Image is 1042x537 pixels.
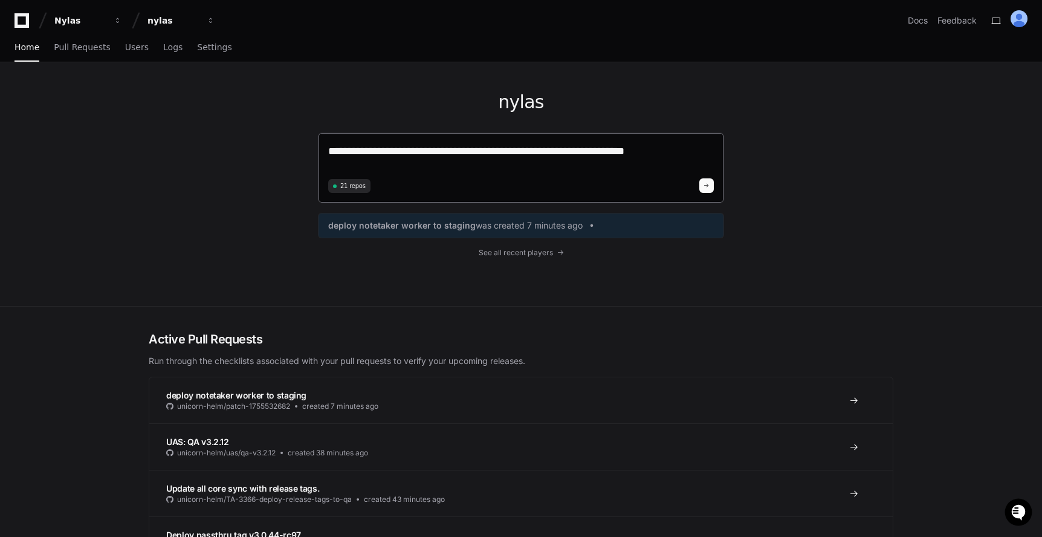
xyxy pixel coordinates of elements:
button: Nylas [50,10,127,31]
a: Home [15,34,39,62]
h2: Active Pull Requests [149,331,893,348]
img: 1736555170064-99ba0984-63c1-480f-8ee9-699278ef63ed [12,90,34,112]
img: PlayerZero [12,12,36,36]
iframe: Open customer support [1003,497,1036,530]
span: Home [15,44,39,51]
p: Run through the checklists associated with your pull requests to verify your upcoming releases. [149,355,893,367]
span: Users [125,44,149,51]
span: Pull Requests [54,44,110,51]
a: Update all core sync with release tags.unicorn-helm/TA-3366-deploy-release-tags-to-qacreated 43 m... [149,470,893,516]
a: Pull Requests [54,34,110,62]
span: Logs [163,44,183,51]
span: unicorn-helm/uas/qa-v3.2.12 [177,448,276,458]
span: created 43 minutes ago [364,495,445,504]
button: Start new chat [205,94,220,108]
a: deploy notetaker worker to stagingwas created 7 minutes ago [328,220,714,232]
span: Settings [197,44,231,51]
a: Logs [163,34,183,62]
a: Users [125,34,149,62]
div: We're available if you need us! [41,102,153,112]
span: 21 repos [340,181,366,190]
a: Powered byPylon [85,126,146,136]
span: UAS: QA v3.2.12 [166,437,229,447]
button: Feedback [937,15,977,27]
span: See all recent players [479,248,553,258]
button: nylas [143,10,220,31]
span: Pylon [120,127,146,136]
span: was created 7 minutes ago [476,220,583,232]
span: deploy notetaker worker to staging [166,390,306,400]
div: Start new chat [41,90,198,102]
div: Nylas [54,15,106,27]
h1: nylas [318,91,724,113]
div: Welcome [12,48,220,68]
span: Update all core sync with release tags. [166,483,319,493]
a: deploy notetaker worker to stagingunicorn-helm/patch-1755532682created 7 minutes ago [149,377,893,423]
span: unicorn-helm/patch-1755532682 [177,402,290,411]
img: ALV-UjXdkCaxG7Ha6Z-zDHMTEPqXMlNFMnpHuOo2CVUViR2iaDDte_9HYgjrRZ0zHLyLySWwoP3Esd7mb4Ah-olhw-DLkFEvG... [1011,10,1027,27]
a: Settings [197,34,231,62]
a: Docs [908,15,928,27]
span: created 38 minutes ago [288,448,368,458]
span: unicorn-helm/TA-3366-deploy-release-tags-to-qa [177,495,352,504]
div: nylas [147,15,199,27]
span: deploy notetaker worker to staging [328,220,476,232]
a: UAS: QA v3.2.12unicorn-helm/uas/qa-v3.2.12created 38 minutes ago [149,423,893,470]
span: created 7 minutes ago [302,402,378,411]
a: See all recent players [318,248,724,258]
